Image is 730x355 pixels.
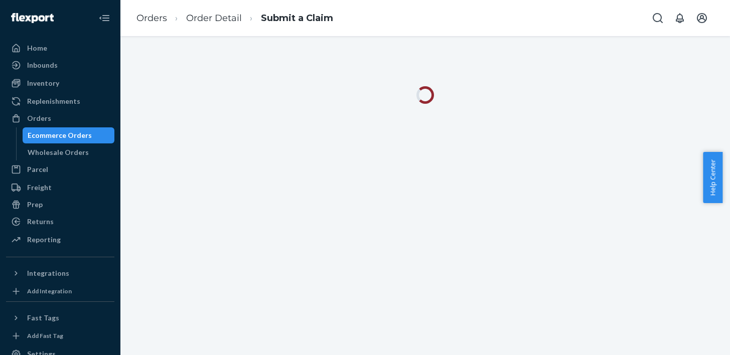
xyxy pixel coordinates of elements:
[6,40,114,56] a: Home
[136,13,167,24] a: Orders
[6,57,114,73] a: Inbounds
[6,75,114,91] a: Inventory
[27,113,51,123] div: Orders
[6,330,114,342] a: Add Fast Tag
[6,161,114,177] a: Parcel
[6,310,114,326] button: Fast Tags
[28,130,92,140] div: Ecommerce Orders
[28,147,89,157] div: Wholesale Orders
[27,96,80,106] div: Replenishments
[27,331,63,340] div: Add Fast Tag
[27,235,61,245] div: Reporting
[27,60,58,70] div: Inbounds
[23,127,115,143] a: Ecommerce Orders
[27,43,47,53] div: Home
[6,93,114,109] a: Replenishments
[6,265,114,281] button: Integrations
[6,285,114,297] a: Add Integration
[648,8,668,28] button: Open Search Box
[27,164,48,174] div: Parcel
[692,8,712,28] button: Open account menu
[670,8,690,28] button: Open notifications
[186,13,242,24] a: Order Detail
[6,197,114,213] a: Prep
[6,180,114,196] a: Freight
[261,13,333,24] a: Submit a Claim
[6,214,114,230] a: Returns
[27,313,59,323] div: Fast Tags
[27,183,52,193] div: Freight
[6,232,114,248] a: Reporting
[6,110,114,126] a: Orders
[27,268,69,278] div: Integrations
[94,8,114,28] button: Close Navigation
[27,78,59,88] div: Inventory
[23,144,115,160] a: Wholesale Orders
[11,13,54,23] img: Flexport logo
[703,152,722,203] button: Help Center
[27,287,72,295] div: Add Integration
[27,217,54,227] div: Returns
[27,200,43,210] div: Prep
[128,4,341,33] ol: breadcrumbs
